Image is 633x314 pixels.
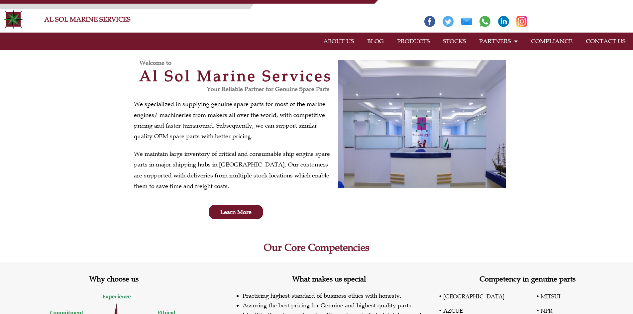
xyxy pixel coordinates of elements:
[134,68,338,83] h2: Al Sol Marine Services
[430,275,625,283] h2: Competency in genuine parts
[579,34,632,49] a: CONTACT US
[228,275,430,283] h2: What makes us special
[361,34,390,49] a: BLOG
[44,15,131,23] a: AL SOL MARINE SERVICES
[3,9,23,29] img: Alsolmarine-logo
[436,34,473,49] a: STOCKS
[220,209,252,215] span: Learn More
[134,149,335,192] p: We maintain large inventory of critical and consumable ship engine spare parts in major shipping ...
[134,99,335,142] p: We specialized in supplying genuine spare parts for most of the marine engines/ machineries from ...
[524,34,579,49] a: COMPLIANCE
[390,34,436,49] a: PRODUCTS
[473,34,524,49] a: PARTNERS
[131,243,503,253] h2: Our Core Competencies
[209,205,263,219] a: Learn More
[243,301,430,310] li: Assuring the best pricing for Genuine and highest quality parts.
[243,291,430,301] li: Practicing highest standard of business ethics with honesty.
[317,34,361,49] a: ABOUT US
[134,86,330,92] h3: Your Reliable Partner for Genuine Spare Parts
[140,60,338,66] h3: Welcome to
